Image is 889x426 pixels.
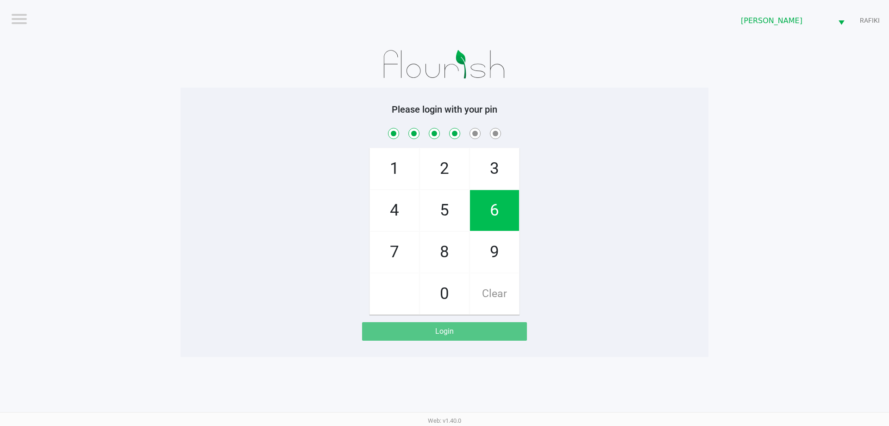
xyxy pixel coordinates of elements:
[188,104,701,115] h5: Please login with your pin
[470,190,519,231] span: 6
[833,10,850,32] button: Select
[420,190,469,231] span: 5
[470,232,519,273] span: 9
[420,273,469,314] span: 0
[470,148,519,189] span: 3
[420,232,469,273] span: 8
[470,273,519,314] span: Clear
[370,232,419,273] span: 7
[420,148,469,189] span: 2
[370,190,419,231] span: 4
[741,15,827,26] span: [PERSON_NAME]
[370,148,419,189] span: 1
[428,417,461,424] span: Web: v1.40.0
[860,16,880,25] span: RAFIKI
